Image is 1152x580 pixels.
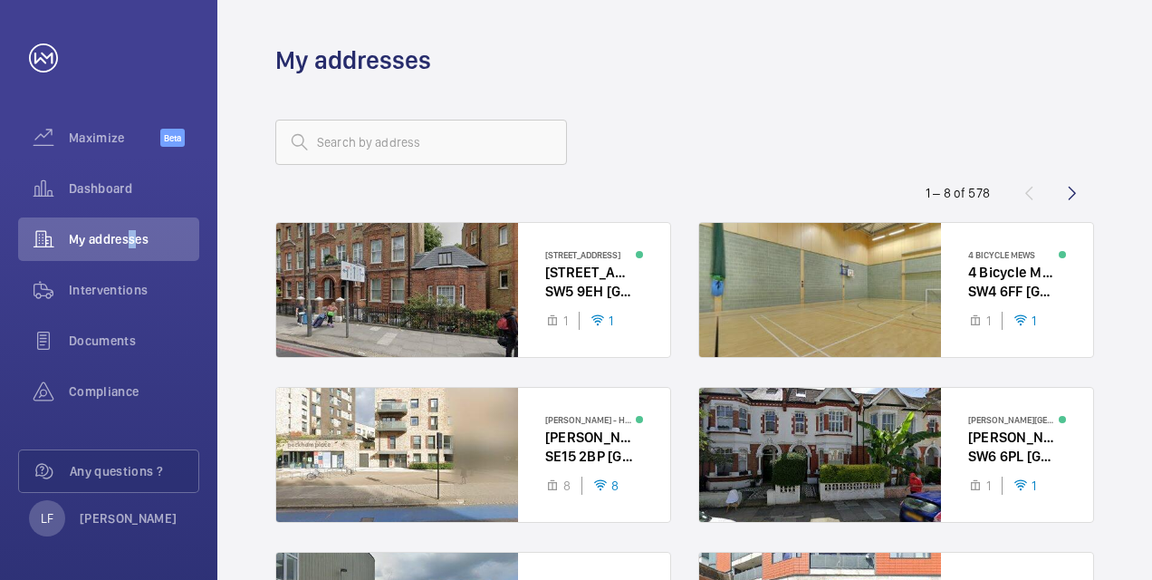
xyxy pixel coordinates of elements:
span: Maximize [69,129,160,147]
h1: My addresses [275,43,431,77]
input: Search by address [275,120,567,165]
span: Documents [69,332,199,350]
span: Interventions [69,281,199,299]
span: Any questions ? [70,462,198,480]
span: Compliance [69,382,199,401]
span: Dashboard [69,179,199,198]
span: My addresses [69,230,199,248]
p: [PERSON_NAME] [80,509,178,527]
span: Beta [160,129,185,147]
div: 1 – 8 of 578 [926,184,990,202]
p: LF [41,509,53,527]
